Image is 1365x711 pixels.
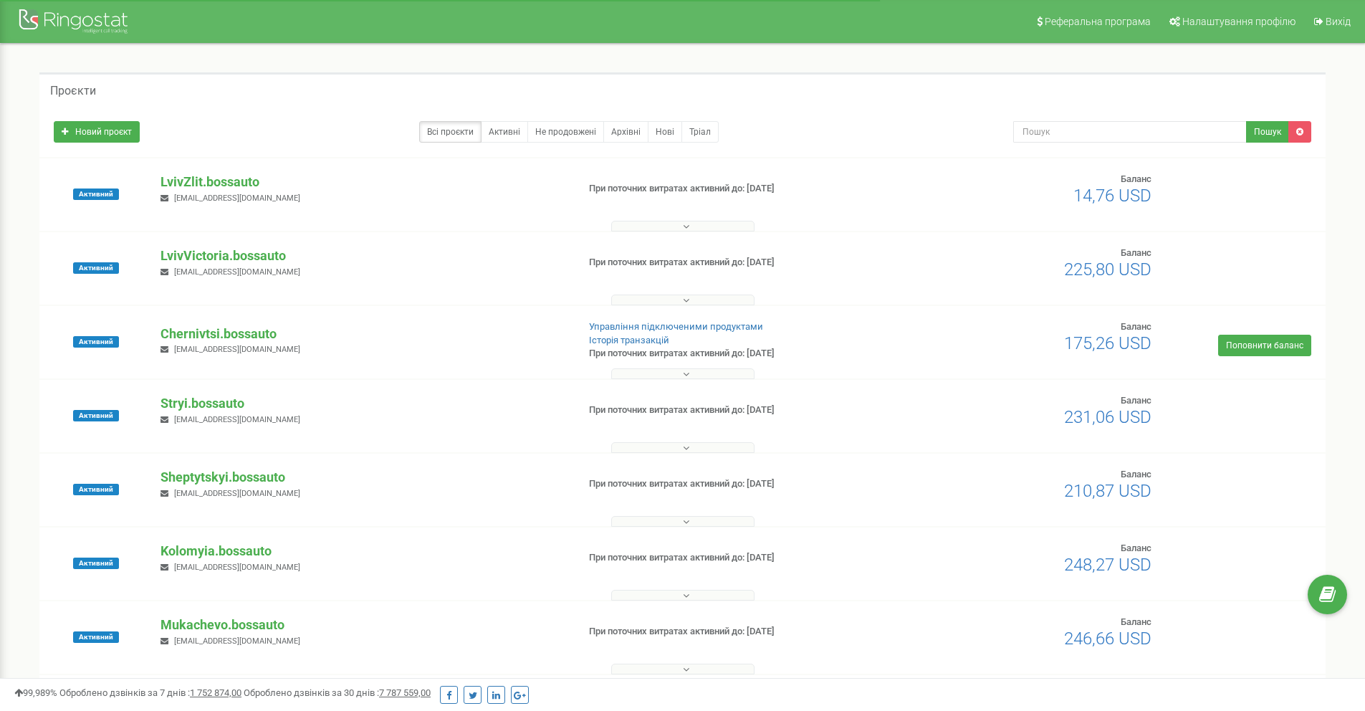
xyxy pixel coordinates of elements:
[161,468,565,487] p: Sheptytskyi.bossauto
[73,410,119,421] span: Активний
[379,687,431,698] u: 7 787 559,00
[73,484,119,495] span: Активний
[174,563,300,572] span: [EMAIL_ADDRESS][DOMAIN_NAME]
[1121,616,1151,627] span: Баланс
[1121,247,1151,258] span: Баланс
[174,636,300,646] span: [EMAIL_ADDRESS][DOMAIN_NAME]
[1045,16,1151,27] span: Реферальна програма
[73,189,119,200] span: Активний
[161,173,565,191] p: LvivZlit.bossauto
[161,616,565,634] p: Mukachevo.bossauto
[190,687,241,698] u: 1 752 874,00
[589,335,669,345] a: Історія транзакцій
[1073,186,1151,206] span: 14,76 USD
[1121,395,1151,406] span: Баланс
[648,121,682,143] a: Нові
[1064,555,1151,575] span: 248,27 USD
[589,347,887,361] p: При поточних витратах активний до: [DATE]
[589,625,887,639] p: При поточних витратах активний до: [DATE]
[59,687,241,698] span: Оброблено дзвінків за 7 днів :
[1013,121,1247,143] input: Пошук
[419,121,482,143] a: Всі проєкти
[73,336,119,348] span: Активний
[161,394,565,413] p: Stryi.bossauto
[174,267,300,277] span: [EMAIL_ADDRESS][DOMAIN_NAME]
[1246,121,1289,143] button: Пошук
[161,325,565,343] p: Chernivtsi.bossauto
[1064,259,1151,280] span: 225,80 USD
[174,489,300,498] span: [EMAIL_ADDRESS][DOMAIN_NAME]
[589,404,887,417] p: При поточних витратах активний до: [DATE]
[73,631,119,643] span: Активний
[50,85,96,97] h5: Проєкти
[54,121,140,143] a: Новий проєкт
[1121,469,1151,479] span: Баланс
[1064,481,1151,501] span: 210,87 USD
[589,256,887,269] p: При поточних витратах активний до: [DATE]
[174,345,300,354] span: [EMAIL_ADDRESS][DOMAIN_NAME]
[73,262,119,274] span: Активний
[527,121,604,143] a: Не продовжені
[1121,173,1151,184] span: Баланс
[589,551,887,565] p: При поточних витратах активний до: [DATE]
[589,321,763,332] a: Управління підключеними продуктами
[73,558,119,569] span: Активний
[603,121,648,143] a: Архівні
[174,415,300,424] span: [EMAIL_ADDRESS][DOMAIN_NAME]
[1064,629,1151,649] span: 246,66 USD
[681,121,719,143] a: Тріал
[161,247,565,265] p: LvivVictoria.bossauto
[1326,16,1351,27] span: Вихід
[14,687,57,698] span: 99,989%
[1121,321,1151,332] span: Баланс
[1064,407,1151,427] span: 231,06 USD
[481,121,528,143] a: Активні
[1182,16,1295,27] span: Налаштування профілю
[1064,333,1151,353] span: 175,26 USD
[161,542,565,560] p: Kolomyia.bossauto
[589,182,887,196] p: При поточних витратах активний до: [DATE]
[1121,543,1151,553] span: Баланс
[589,477,887,491] p: При поточних витратах активний до: [DATE]
[1218,335,1311,356] a: Поповнити баланс
[244,687,431,698] span: Оброблено дзвінків за 30 днів :
[174,194,300,203] span: [EMAIL_ADDRESS][DOMAIN_NAME]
